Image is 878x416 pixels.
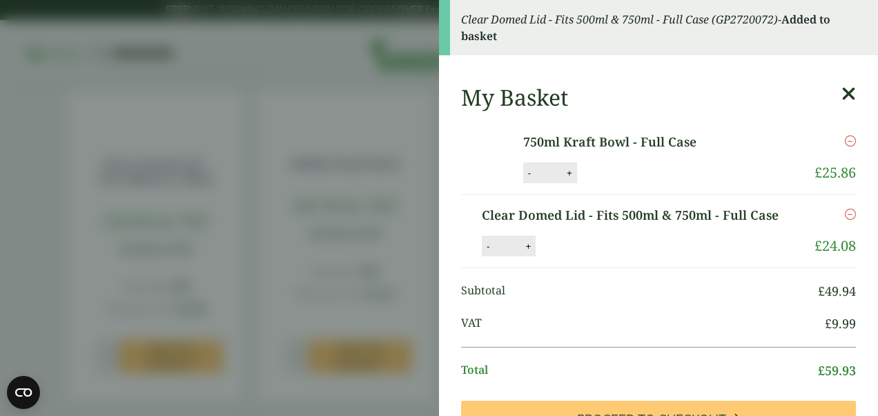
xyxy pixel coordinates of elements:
button: + [563,167,576,179]
bdi: 49.94 [818,283,856,299]
span: Total [461,361,818,380]
img: 750ml Kraft Salad Bowl-Full Case of-0 [464,133,526,179]
button: - [524,167,535,179]
h2: My Basket [461,84,568,111]
button: - [482,240,494,252]
a: Remove this item [845,133,856,149]
button: Open CMP widget [7,376,40,409]
span: Subtotal [461,282,818,301]
a: 750ml Kraft Bowl - Full Case [523,133,756,151]
span: £ [818,362,825,379]
span: £ [825,315,832,332]
span: £ [814,163,822,182]
img: Clear Domed Lid - Fits 750ml-Full Case of-0 [464,206,485,220]
em: Clear Domed Lid - Fits 500ml & 750ml - Full Case (GP2720072) [461,12,778,27]
bdi: 9.99 [825,315,856,332]
bdi: 24.08 [814,236,856,255]
span: £ [814,236,822,255]
a: Remove this item [845,206,856,223]
bdi: 59.93 [818,362,856,379]
span: £ [818,283,825,299]
a: Clear Domed Lid - Fits 500ml & 750ml - Full Case [482,206,797,225]
button: + [521,240,535,252]
span: VAT [461,314,825,333]
bdi: 25.86 [814,163,856,182]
